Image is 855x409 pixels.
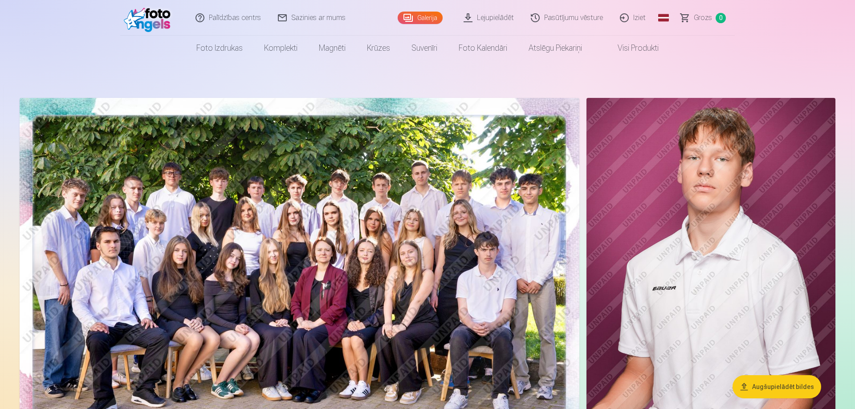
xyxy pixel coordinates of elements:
[716,13,726,23] span: 0
[124,4,175,32] img: /fa1
[518,36,593,61] a: Atslēgu piekariņi
[253,36,308,61] a: Komplekti
[186,36,253,61] a: Foto izdrukas
[401,36,448,61] a: Suvenīri
[593,36,669,61] a: Visi produkti
[356,36,401,61] a: Krūzes
[398,12,443,24] a: Galerija
[448,36,518,61] a: Foto kalendāri
[308,36,356,61] a: Magnēti
[733,375,821,398] button: Augšupielādēt bildes
[694,12,712,23] span: Grozs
